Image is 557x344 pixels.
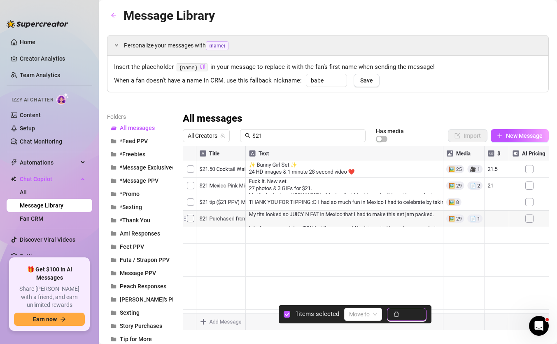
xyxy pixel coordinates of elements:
[394,311,399,317] span: delete
[107,214,173,227] button: *Thank You
[107,35,548,55] div: Personalize your messages with{name}
[20,172,78,186] span: Chat Copilot
[107,227,173,240] button: Ami Responses
[20,112,41,118] a: Content
[111,231,117,236] span: folder
[20,72,60,78] a: Team Analytics
[114,42,119,47] span: expanded
[245,133,251,139] span: search
[111,217,117,223] span: folder
[295,309,339,319] article: 1 items selected
[111,138,117,144] span: folder
[200,64,205,70] button: Click to Copy
[107,121,173,134] button: All messages
[107,240,173,253] button: Feet PPV
[111,165,117,170] span: folder
[177,63,207,72] code: {name}
[111,191,117,197] span: folder
[11,176,16,182] img: Chat Copilot
[114,62,542,72] span: Insert the placeholder in your message to replace it with the fan’s first name when sending the m...
[111,323,117,329] span: folder
[252,131,361,140] input: Search messages
[111,257,117,263] span: folder
[11,159,17,166] span: thunderbolt
[107,134,173,148] button: *Feed PPV
[120,217,150,224] span: *Thank You
[107,293,173,306] button: [PERSON_NAME]'s PPV Messages
[120,243,144,250] span: Feet PPV
[120,336,152,342] span: Tip for More
[107,306,173,319] button: Sexting
[14,313,85,326] button: Earn nowarrow-right
[111,244,117,250] span: folder
[20,215,43,222] a: Fan CRM
[111,336,117,342] span: folder
[111,310,117,316] span: folder
[120,151,145,158] span: *Freebies
[120,204,142,210] span: *Sexting
[111,270,117,276] span: folder
[14,285,85,309] span: Share [PERSON_NAME] with a friend, and earn unlimited rewards
[7,20,68,28] img: logo-BBDzfeDw.svg
[120,230,160,237] span: Ami Responses
[120,191,140,197] span: *Promo
[107,253,173,266] button: Futa / Strapon PPV
[120,296,207,303] span: [PERSON_NAME]'s PPV Messages
[124,41,542,50] span: Personalize your messages with
[114,76,302,86] span: When a fan doesn’t have a name in CRM, use this fallback nickname:
[497,133,503,139] span: plus
[111,12,117,18] span: arrow-left
[120,125,155,131] span: All messages
[220,133,225,138] span: team
[12,96,53,104] span: Izzy AI Chatter
[20,253,42,259] a: Settings
[20,236,75,243] a: Discover Viral Videos
[124,6,215,25] article: Message Library
[111,178,117,184] span: folder
[20,156,78,169] span: Automations
[60,316,66,322] span: arrow-right
[491,129,549,142] button: New Message
[20,125,35,132] a: Setup
[20,52,86,65] a: Creator Analytics
[111,297,117,302] span: folder
[111,283,117,289] span: folder
[120,283,166,290] span: Peach Responses
[20,202,63,209] a: Message Library
[107,266,173,280] button: Message PPV
[20,189,27,196] a: All
[188,130,225,142] span: All Creators
[33,316,57,323] span: Earn now
[506,132,543,139] span: New Message
[107,280,173,293] button: Peach Responses
[107,200,173,214] button: *Sexting
[120,309,140,316] span: Sexting
[529,316,549,336] iframe: Intercom live chat
[20,138,62,145] a: Chat Monitoring
[120,177,158,184] span: *Message PPV
[387,308,426,321] button: Delete
[111,125,117,131] span: folder-open
[14,266,85,282] span: 🎁 Get $100 in AI Messages
[360,77,373,84] span: Save
[120,270,156,276] span: Message PPV
[107,161,173,174] button: *Message Exclusives
[56,93,69,105] img: AI Chatter
[120,164,175,171] span: *Message Exclusives
[120,257,170,263] span: Futa / Strapon PPV
[183,112,242,125] h3: All messages
[107,187,173,200] button: *Promo
[107,174,173,187] button: *Message PPV
[206,41,228,50] span: {name}
[20,39,35,45] a: Home
[111,204,117,210] span: folder
[120,138,148,144] span: *Feed PPV
[107,319,173,332] button: Story Purchases
[403,311,420,318] span: Delete
[111,151,117,157] span: folder
[354,74,380,87] button: Save
[107,148,173,161] button: *Freebies
[120,323,162,329] span: Story Purchases
[376,129,404,134] article: Has media
[107,112,173,121] article: Folders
